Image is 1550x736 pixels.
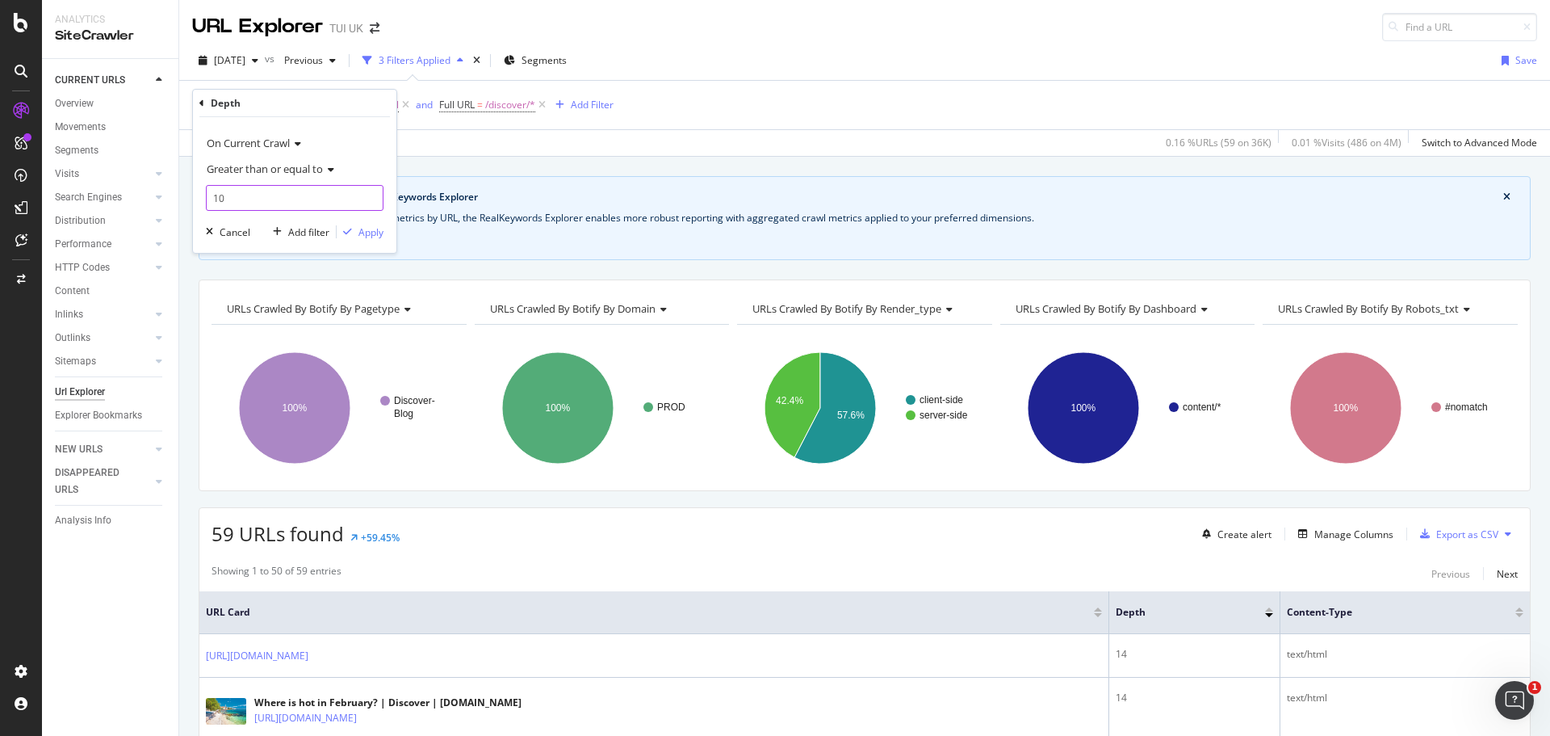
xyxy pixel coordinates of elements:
div: Apply [358,225,383,239]
div: Movements [55,119,106,136]
h4: URLs Crawled By Botify By pagetype [224,296,452,322]
div: Segments [55,142,98,159]
div: and [416,98,433,111]
a: Content [55,283,167,300]
svg: A chart. [212,338,464,478]
a: DISAPPEARED URLS [55,465,151,498]
span: 2025 Oct. 11th [214,53,245,67]
div: SiteCrawler [55,27,165,45]
div: Add Filter [571,98,614,111]
div: text/html [1287,647,1523,662]
span: URLs Crawled By Botify By domain [490,301,656,316]
div: 0.16 % URLs ( 59 on 36K ) [1166,136,1271,149]
h4: URLs Crawled By Botify By render_type [749,296,978,322]
div: Performance [55,236,111,253]
svg: A chart. [1000,338,1253,478]
div: TUI UK [329,20,363,36]
button: Previous [1431,564,1470,583]
a: Search Engines [55,189,151,206]
text: #nomatch [1445,402,1488,413]
div: Distribution [55,212,106,229]
a: [URL][DOMAIN_NAME] [254,710,357,726]
a: HTTP Codes [55,259,151,276]
div: Export as CSV [1436,528,1498,541]
svg: A chart. [475,338,727,478]
div: Visits [55,166,79,183]
h4: URLs Crawled By Botify By domain [487,296,715,322]
div: Overview [55,95,94,112]
button: Add Filter [549,95,614,115]
div: 3 Filters Applied [379,53,450,67]
button: Manage Columns [1292,524,1393,544]
span: Content-Type [1287,605,1491,620]
div: 14 [1116,647,1273,662]
span: Full URL [439,98,475,111]
div: NEW URLS [55,441,103,458]
h4: URLs Crawled By Botify By robots_txt [1275,296,1503,322]
a: Explorer Bookmarks [55,407,167,424]
button: Switch to Advanced Mode [1415,130,1537,156]
div: Url Explorer [55,384,105,401]
span: Greater than or equal to [207,162,323,176]
a: Sitemaps [55,353,151,370]
div: Showing 1 to 50 of 59 entries [212,564,341,583]
div: Switch to Advanced Mode [1422,136,1537,149]
div: Where is hot in February? | Discover | [DOMAIN_NAME] [254,696,522,710]
div: arrow-right-arrow-left [370,23,379,34]
div: Analysis Info [55,512,111,529]
div: Analytics [55,13,165,27]
button: Cancel [199,224,250,240]
div: info banner [199,176,1531,260]
div: Manage Columns [1314,528,1393,541]
text: 42.4% [776,395,803,406]
div: text/html [1287,691,1523,705]
button: close banner [1499,187,1514,208]
button: Create alert [1196,521,1271,547]
button: [DATE] [192,48,265,74]
div: Outlinks [55,330,90,347]
span: URLs Crawled By Botify By render_type [752,301,941,316]
text: 57.6% [837,410,865,421]
a: Visits [55,166,151,183]
div: HTTP Codes [55,259,110,276]
span: 59 URLs found [212,520,344,547]
div: Cancel [220,225,250,239]
text: Discover- [394,395,435,406]
div: Search Engines [55,189,122,206]
h4: URLs Crawled By Botify By dashboard [1012,296,1241,322]
div: Create alert [1217,528,1271,541]
iframe: Intercom live chat [1495,681,1534,720]
text: server-side [920,410,968,421]
a: Segments [55,142,167,159]
span: Previous [278,53,323,67]
a: Distribution [55,212,151,229]
span: = [477,98,483,111]
div: 14 [1116,691,1273,705]
span: URL Card [206,605,1090,620]
div: times [470,53,484,69]
a: Inlinks [55,306,151,323]
text: Blog [394,408,413,419]
img: main image [206,698,246,725]
a: Performance [55,236,151,253]
div: +59.45% [361,531,400,545]
a: CURRENT URLS [55,72,151,89]
a: NEW URLS [55,441,151,458]
a: Analysis Info [55,512,167,529]
button: Segments [497,48,573,74]
svg: A chart. [737,338,990,478]
span: Depth [1116,605,1241,620]
button: Previous [278,48,342,74]
a: Outlinks [55,330,151,347]
text: 100% [283,402,308,414]
div: Content [55,283,90,300]
div: Inlinks [55,306,83,323]
button: Apply [337,224,383,240]
div: While the Site Explorer provides crawl metrics by URL, the RealKeywords Explorer enables more rob... [219,211,1510,225]
text: content/* [1183,402,1221,413]
button: Next [1497,564,1518,583]
input: Find a URL [1382,13,1537,41]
